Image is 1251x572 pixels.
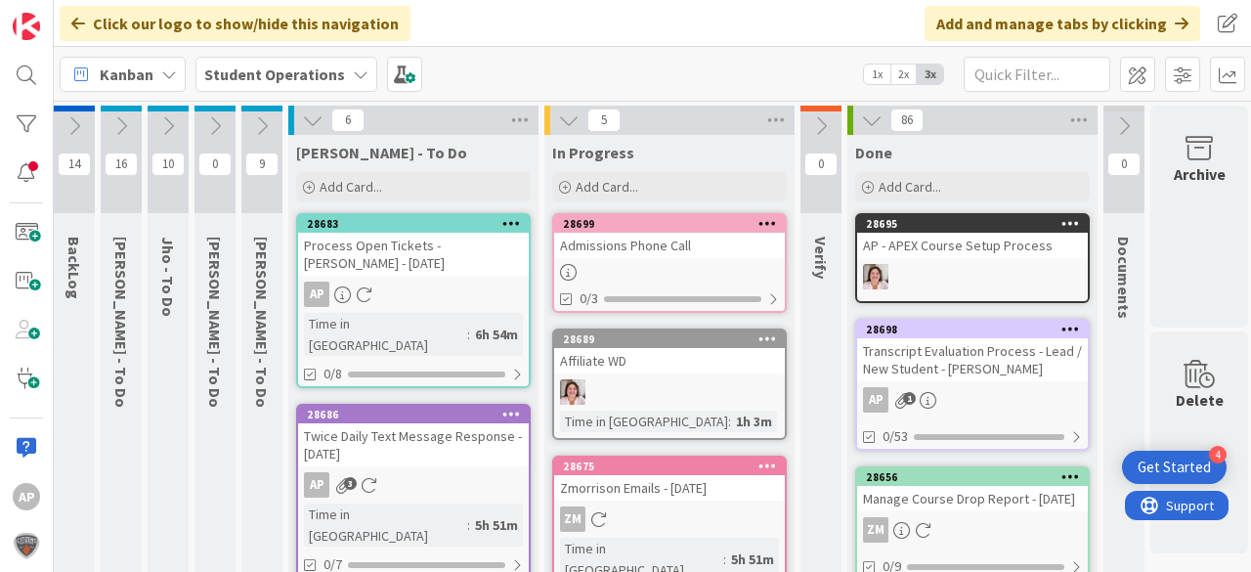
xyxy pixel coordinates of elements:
div: AP [304,282,329,307]
div: AP [298,282,529,307]
span: : [728,411,731,432]
div: 6h 54m [470,324,523,345]
div: Archive [1174,162,1226,186]
span: Jho - To Do [158,237,178,317]
div: AP [857,387,1088,413]
div: 28699Admissions Phone Call [554,215,785,258]
div: 5h 51m [726,549,779,570]
span: 0 [804,153,838,176]
div: Time in [GEOGRAPHIC_DATA] [560,411,728,432]
div: ZM [560,506,585,532]
div: 28675 [554,458,785,475]
div: 28686 [307,408,529,421]
div: 28656 [857,468,1088,486]
div: Manage Course Drop Report - [DATE] [857,486,1088,511]
div: 28695 [857,215,1088,233]
img: EW [863,264,888,289]
div: EW [554,379,785,405]
img: EW [560,379,585,405]
span: 9 [245,153,279,176]
div: 28656Manage Course Drop Report - [DATE] [857,468,1088,511]
span: 3 [344,477,357,490]
div: 28656 [866,470,1088,484]
div: 1h 3m [731,411,777,432]
div: 28686 [298,406,529,423]
div: Affiliate WD [554,348,785,374]
span: 0 [1107,153,1141,176]
a: 28698Transcript Evaluation Process - Lead / New Student - [PERSON_NAME]AP0/53 [855,319,1090,451]
span: : [467,324,470,345]
b: Student Operations [204,65,345,84]
div: EW [857,264,1088,289]
span: Add Card... [879,178,941,196]
span: Kanban [100,63,153,86]
div: AP [863,387,888,413]
span: 2x [890,65,917,84]
a: 28683Process Open Tickets - [PERSON_NAME] - [DATE]APTime in [GEOGRAPHIC_DATA]:6h 54m0/8 [296,213,531,388]
span: BackLog [65,237,84,299]
span: 5 [587,109,621,132]
span: Support [41,3,89,26]
div: Open Get Started checklist, remaining modules: 4 [1122,451,1227,484]
span: 0/3 [580,288,598,309]
div: 28698Transcript Evaluation Process - Lead / New Student - [PERSON_NAME] [857,321,1088,381]
span: Amanda - To Do [296,143,467,162]
span: : [467,514,470,536]
div: 4 [1209,446,1227,463]
span: Zaida - To Do [205,237,225,408]
img: avatar [13,532,40,559]
div: ZM [857,517,1088,543]
span: 86 [890,109,924,132]
a: 28695AP - APEX Course Setup ProcessEW [855,213,1090,303]
div: 28686Twice Daily Text Message Response - [DATE] [298,406,529,466]
span: 0/8 [324,364,342,384]
div: Get Started [1138,458,1211,477]
div: Zmorrison Emails - [DATE] [554,475,785,501]
div: Delete [1176,388,1224,412]
span: Add Card... [320,178,382,196]
div: 28675Zmorrison Emails - [DATE] [554,458,785,501]
span: 1 [903,392,916,405]
div: Transcript Evaluation Process - Lead / New Student - [PERSON_NAME] [857,338,1088,381]
div: Click our logo to show/hide this navigation [60,6,410,41]
div: 28699 [563,217,785,231]
div: 28699 [554,215,785,233]
div: Twice Daily Text Message Response - [DATE] [298,423,529,466]
div: Time in [GEOGRAPHIC_DATA] [304,313,467,356]
div: AP [13,483,40,510]
div: AP [304,472,329,498]
span: Eric - To Do [252,237,272,408]
span: Add Card... [576,178,638,196]
div: ZM [863,517,888,543]
img: Visit kanbanzone.com [13,13,40,40]
span: 14 [58,153,91,176]
div: 28675 [563,460,785,473]
div: 28683 [307,217,529,231]
div: 28695AP - APEX Course Setup Process [857,215,1088,258]
span: Verify [811,237,831,279]
div: AP [298,472,529,498]
span: 6 [331,109,365,132]
div: 28695 [866,217,1088,231]
div: 28689 [554,330,785,348]
div: 28698 [857,321,1088,338]
span: Documents [1114,237,1134,319]
div: 28689 [563,332,785,346]
div: AP - APEX Course Setup Process [857,233,1088,258]
div: 5h 51m [470,514,523,536]
span: 3x [917,65,943,84]
div: Time in [GEOGRAPHIC_DATA] [304,504,467,547]
div: 28683 [298,215,529,233]
div: Admissions Phone Call [554,233,785,258]
span: Done [855,143,892,162]
div: 28698 [866,323,1088,336]
span: 16 [105,153,138,176]
span: In Progress [552,143,634,162]
div: Process Open Tickets - [PERSON_NAME] - [DATE] [298,233,529,276]
span: 0 [198,153,232,176]
span: 10 [151,153,185,176]
div: Add and manage tabs by clicking [925,6,1200,41]
div: 28689Affiliate WD [554,330,785,374]
a: 28689Affiliate WDEWTime in [GEOGRAPHIC_DATA]:1h 3m [552,329,787,440]
span: Emilie - To Do [111,237,131,408]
